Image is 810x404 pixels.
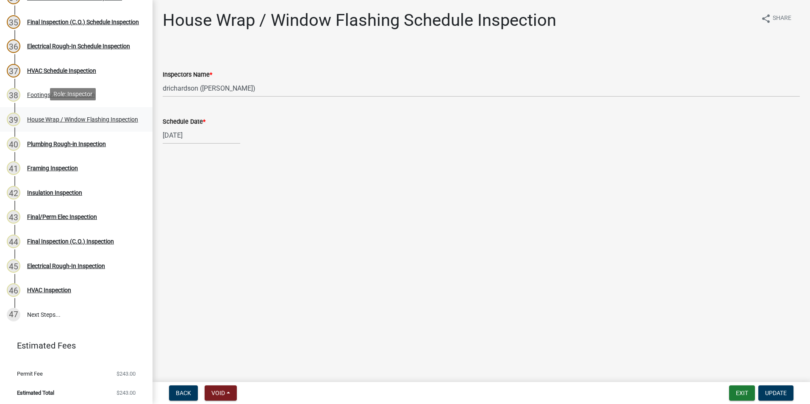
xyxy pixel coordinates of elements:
span: Permit Fee [17,371,43,376]
span: Share [773,14,791,24]
div: HVAC Schedule Inspection [27,68,96,74]
div: 39 [7,113,20,126]
div: 35 [7,15,20,29]
div: Final Inspection (C.O.) Inspection [27,238,114,244]
span: Back [176,390,191,396]
div: Electrical Rough-In Schedule Inspection [27,43,130,49]
div: Footings/Piers Inspection [27,92,95,98]
div: 44 [7,235,20,248]
span: $243.00 [117,371,136,376]
div: 47 [7,308,20,321]
div: Final/Perm Elec Inspection [27,214,97,220]
span: Update [765,390,787,396]
div: HVAC Inspection [27,287,71,293]
div: Final Inspection (C.O.) Schedule Inspection [27,19,139,25]
button: shareShare [754,10,798,27]
div: 37 [7,64,20,77]
div: Role: Inspector [50,88,96,100]
span: Estimated Total [17,390,54,396]
div: House Wrap / Window Flashing Inspection [27,116,138,122]
div: 41 [7,161,20,175]
span: Void [211,390,225,396]
div: 43 [7,210,20,224]
div: 38 [7,88,20,102]
div: Framing Inspection [27,165,78,171]
button: Update [758,385,793,401]
div: Plumbing Rough-in Inspection [27,141,106,147]
button: Void [205,385,237,401]
h1: House Wrap / Window Flashing Schedule Inspection [163,10,556,30]
label: Inspectors Name [163,72,212,78]
label: Schedule Date [163,119,205,125]
div: Electrical Rough-In Inspection [27,263,105,269]
div: Insulation Inspection [27,190,82,196]
button: Exit [729,385,755,401]
div: 36 [7,39,20,53]
input: mm/dd/yyyy [163,127,240,144]
div: 42 [7,186,20,199]
a: Estimated Fees [7,337,139,354]
i: share [761,14,771,24]
div: 46 [7,283,20,297]
div: 40 [7,137,20,151]
div: 45 [7,259,20,273]
button: Back [169,385,198,401]
span: $243.00 [117,390,136,396]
